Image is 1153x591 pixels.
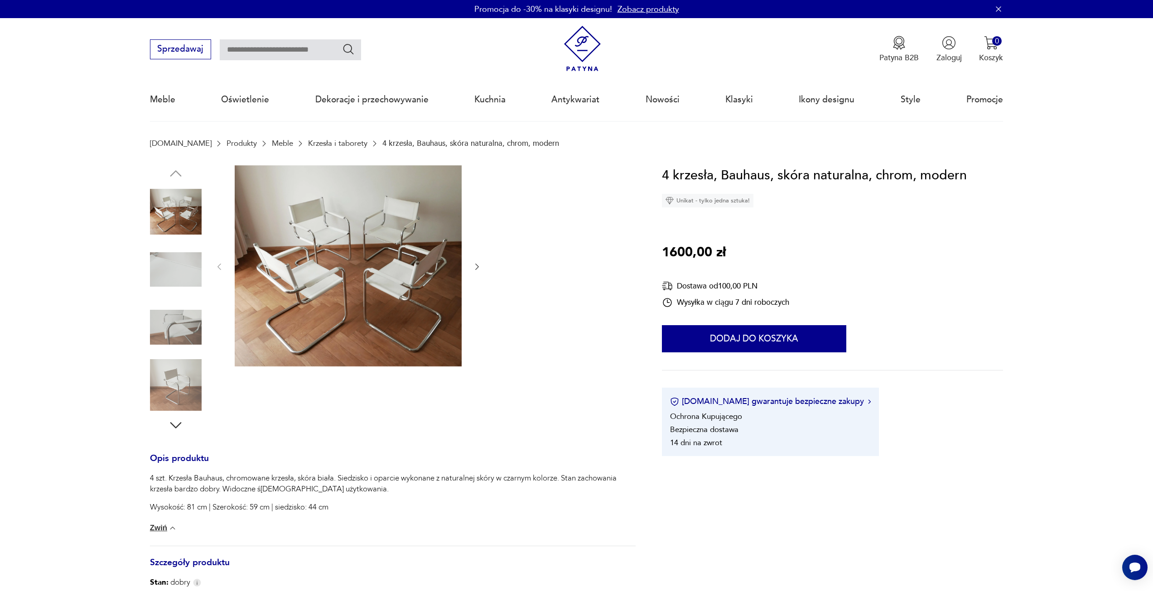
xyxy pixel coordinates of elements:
img: Zdjęcie produktu 4 krzesła, Bauhaus, skóra naturalna, chrom, modern [150,359,202,411]
button: Szukaj [342,43,355,56]
button: Zaloguj [936,36,962,63]
button: [DOMAIN_NAME] gwarantuje bezpieczne zakupy [670,396,871,407]
li: Bezpieczna dostawa [670,424,738,435]
span: dobry [150,577,190,588]
div: Wysyłka w ciągu 7 dni roboczych [662,297,789,308]
h3: Opis produktu [150,455,636,473]
button: Zwiń [150,524,177,533]
img: Patyna - sklep z meblami i dekoracjami vintage [560,26,605,72]
img: Ikona strzałki w prawo [868,399,871,404]
b: Stan: [150,577,169,587]
button: 0Koszyk [979,36,1003,63]
p: Koszyk [979,53,1003,63]
a: Ikony designu [799,79,854,120]
a: Antykwariat [551,79,599,120]
iframe: Smartsupp widget button [1122,555,1148,580]
a: Klasyki [725,79,753,120]
a: Style [901,79,921,120]
a: Nowości [646,79,680,120]
a: Zobacz produkty [618,4,679,15]
a: Sprzedawaj [150,46,211,53]
img: Zdjęcie produktu 4 krzesła, Bauhaus, skóra naturalna, chrom, modern [150,186,202,238]
button: Dodaj do koszyka [662,325,846,352]
a: Kuchnia [474,79,506,120]
img: chevron down [168,524,177,533]
li: Ochrona Kupującego [670,411,742,422]
img: Info icon [193,579,201,586]
img: Ikona diamentu [666,197,674,205]
h1: 4 krzesła, Bauhaus, skóra naturalna, chrom, modern [662,165,967,186]
a: Ikona medaluPatyna B2B [879,36,919,63]
img: Ikonka użytkownika [942,36,956,50]
a: Produkty [227,139,257,148]
img: Ikona certyfikatu [670,397,679,406]
img: Ikona dostawy [662,280,673,292]
p: Patyna B2B [879,53,919,63]
img: Ikona koszyka [984,36,998,50]
button: Sprzedawaj [150,39,211,59]
p: Zaloguj [936,53,962,63]
a: Promocje [966,79,1003,120]
div: Dostawa od 100,00 PLN [662,280,789,292]
li: 14 dni na zwrot [670,437,722,448]
a: Oświetlenie [221,79,269,120]
a: Krzesła i taborety [308,139,367,148]
p: Wysokość: 81 cm | Szerokość: 59 cm | siedzisko: 44 cm [150,502,636,513]
div: 0 [992,36,1002,46]
img: Zdjęcie produktu 4 krzesła, Bauhaus, skóra naturalna, chrom, modern [150,302,202,353]
h3: Szczegóły produktu [150,559,636,577]
p: 4 krzesła, Bauhaus, skóra naturalna, chrom, modern [382,139,559,148]
button: Patyna B2B [879,36,919,63]
img: Ikona medalu [892,36,906,50]
img: Zdjęcie produktu 4 krzesła, Bauhaus, skóra naturalna, chrom, modern [235,165,462,367]
a: Meble [272,139,293,148]
p: 4 szt. Krzesła Bauhaus, chromowane krzesła, skóra biała. Siedzisko i oparcie wykonane z naturalne... [150,473,636,495]
p: Promocja do -30% na klasyki designu! [474,4,612,15]
a: Dekoracje i przechowywanie [315,79,429,120]
div: Unikat - tylko jedna sztuka! [662,194,753,207]
a: Meble [150,79,175,120]
a: [DOMAIN_NAME] [150,139,212,148]
p: 1600,00 zł [662,242,726,263]
img: Zdjęcie produktu 4 krzesła, Bauhaus, skóra naturalna, chrom, modern [150,244,202,295]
